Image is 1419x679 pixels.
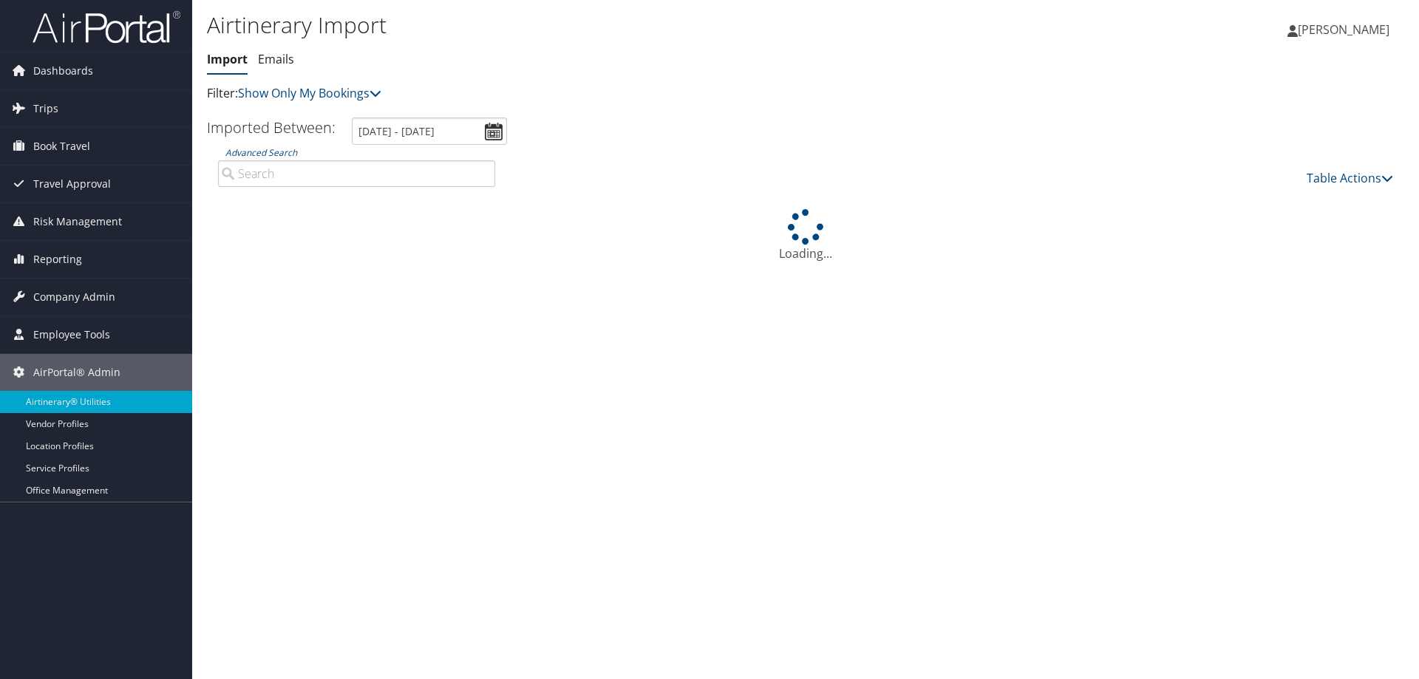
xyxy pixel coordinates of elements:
span: Employee Tools [33,316,110,353]
input: Advanced Search [218,160,495,187]
a: Import [207,51,248,67]
a: Table Actions [1307,170,1393,186]
a: Advanced Search [225,146,297,159]
input: [DATE] - [DATE] [352,117,507,145]
div: Loading... [207,209,1404,262]
a: Emails [258,51,294,67]
span: Reporting [33,241,82,278]
span: [PERSON_NAME] [1298,21,1389,38]
span: Dashboards [33,52,93,89]
a: [PERSON_NAME] [1287,7,1404,52]
img: airportal-logo.png [33,10,180,44]
h1: Airtinerary Import [207,10,1005,41]
span: Risk Management [33,203,122,240]
span: Travel Approval [33,166,111,202]
h3: Imported Between: [207,117,336,137]
span: Trips [33,90,58,127]
span: Book Travel [33,128,90,165]
a: Show Only My Bookings [238,85,381,101]
span: Company Admin [33,279,115,315]
span: AirPortal® Admin [33,354,120,391]
p: Filter: [207,84,1005,103]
